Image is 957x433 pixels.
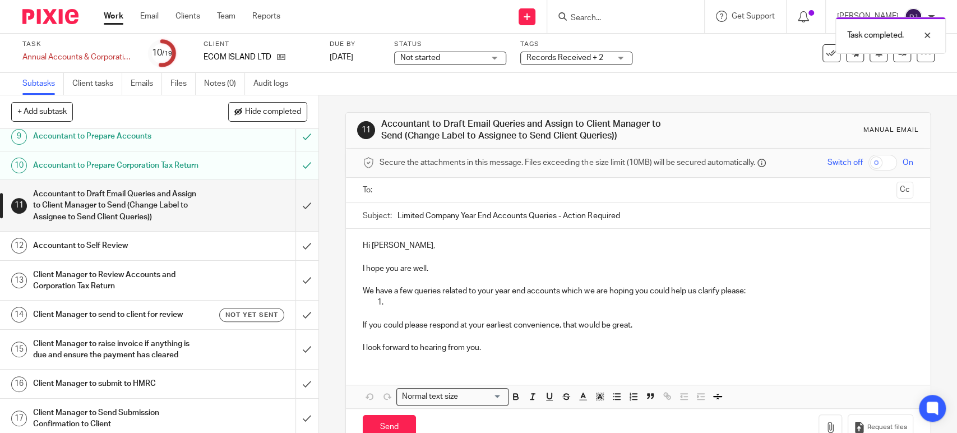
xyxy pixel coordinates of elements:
span: Request files [867,423,907,432]
span: Not started [400,54,440,62]
div: 10 [11,158,27,173]
div: 10 [152,47,172,59]
button: Cc [896,182,913,199]
a: Subtasks [22,73,64,95]
div: 11 [11,198,27,214]
span: Switch off [827,157,863,168]
div: Manual email [863,126,919,135]
p: We have a few queries related to your year end accounts which we are hoping you could help us cla... [363,285,913,297]
button: + Add subtask [11,102,73,121]
label: Due by [330,40,380,49]
div: 12 [11,238,27,254]
label: To: [363,185,375,196]
input: Search for option [461,391,502,403]
div: 13 [11,273,27,288]
div: 9 [11,129,27,145]
h1: Accountant to Prepare Corporation Tax Return [33,157,201,174]
div: 11 [357,121,375,139]
span: Normal text size [399,391,460,403]
a: Audit logs [253,73,297,95]
span: [DATE] [330,53,353,61]
div: 16 [11,376,27,392]
h1: Client Manager to send to client for review [33,306,201,323]
p: If you could please respond at your earliest convenience, that would be great. [363,320,913,331]
button: Hide completed [228,102,307,121]
div: Search for option [396,388,508,406]
label: Client [204,40,316,49]
a: Emails [131,73,162,95]
p: ECOM ISLAND LTD [204,52,271,63]
h1: Accountant to Draft Email Queries and Assign to Client Manager to Send (Change Label to Assignee ... [33,186,201,225]
img: Pixie [22,9,78,24]
p: Hi [PERSON_NAME], [363,240,913,251]
a: Client tasks [72,73,122,95]
a: Work [104,11,123,22]
label: Status [394,40,506,49]
div: 17 [11,411,27,426]
h1: Client Manager to submit to HMRC [33,375,201,392]
small: /19 [162,50,172,57]
h1: Client Manager to raise invoice if anything is due and ensure the payment has cleared [33,335,201,364]
div: Annual Accounts & Corporation Tax Return - [DATE] [22,52,135,63]
span: Hide completed [245,108,301,117]
h1: Accountant to Self Review [33,237,201,254]
span: Not yet sent [225,310,278,320]
div: 14 [11,307,27,323]
div: 15 [11,342,27,357]
h1: Client Manager to Send Submission Confirmation to Client [33,404,201,433]
a: Files [170,73,196,95]
p: I look forward to hearing from you. [363,342,913,353]
a: Clients [175,11,200,22]
span: Records Received + 2 [526,54,603,62]
div: Annual Accounts &amp; Corporation Tax Return - April 30, 2025 [22,52,135,63]
h1: Accountant to Draft Email Queries and Assign to Client Manager to Send (Change Label to Assignee ... [381,118,662,142]
h1: Client Manager to Review Accounts and Corporation Tax Return [33,266,201,295]
p: Task completed. [847,30,904,41]
a: Notes (0) [204,73,245,95]
img: svg%3E [904,8,922,26]
a: Email [140,11,159,22]
span: On [903,157,913,168]
span: Secure the attachments in this message. Files exceeding the size limit (10MB) will be secured aut... [380,157,755,168]
a: Reports [252,11,280,22]
a: Team [217,11,235,22]
p: I hope you are well. [363,263,913,274]
label: Task [22,40,135,49]
label: Subject: [363,210,392,222]
h1: Accountant to Prepare Accounts [33,128,201,145]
